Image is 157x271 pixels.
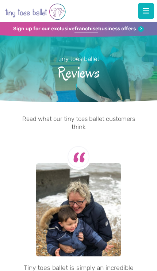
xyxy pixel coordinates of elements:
a: Sign up for our exclusivefranchisebusiness offers [13,26,144,33]
small: tiny toes ballet [58,55,99,62]
strong: franchise [74,26,98,33]
span: Reviews [8,64,149,81]
p: Read what our tiny toes ballet customers think [19,115,137,131]
img: tiny toes ballet [5,1,66,22]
